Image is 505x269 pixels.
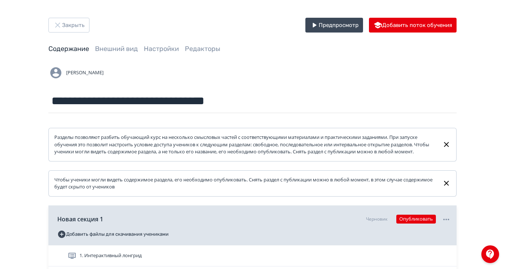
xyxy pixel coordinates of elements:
span: 1. Интерактивный лонгрид [79,252,142,259]
a: Редакторы [185,45,220,53]
div: 1. Интерактивный лонгрид [48,245,457,266]
div: Черновик [366,216,387,222]
button: Добавить файлы для скачивания учениками [57,228,169,240]
a: Внешний вид [95,45,138,53]
button: Опубликовать [396,215,436,224]
button: Добавить поток обучения [369,18,457,33]
button: Закрыть [48,18,89,33]
button: Предпросмотр [305,18,363,33]
span: [PERSON_NAME] [66,69,104,76]
div: Чтобы ученики могли видеть содержимое раздела, его необходимо опубликовать. Снять раздел с публик... [54,176,436,191]
a: Содержание [48,45,89,53]
a: Настройки [144,45,179,53]
div: Разделы позволяют разбить обучающий курс на несколько смысловых частей с соответствующими материа... [54,134,436,156]
span: Новая секция 1 [57,215,103,224]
